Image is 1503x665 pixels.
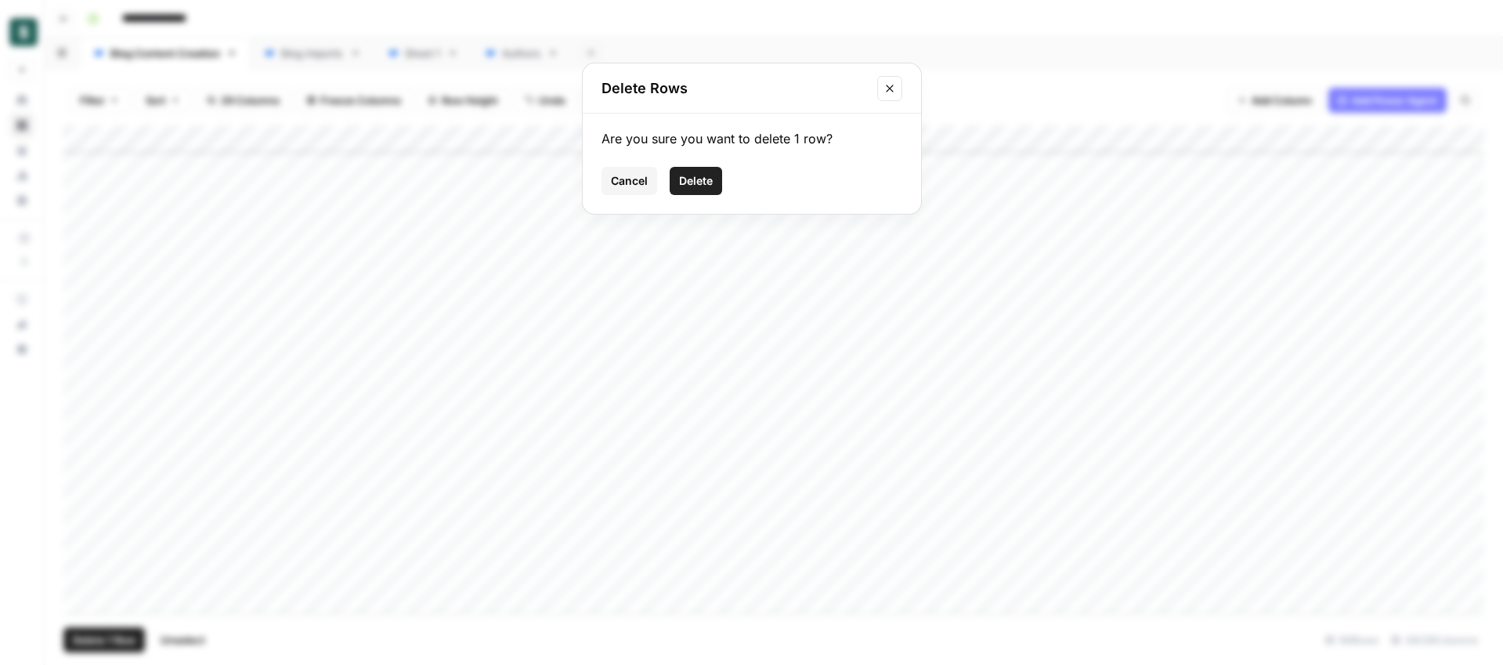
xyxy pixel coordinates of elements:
[679,173,713,189] span: Delete
[602,167,657,195] button: Cancel
[602,78,868,99] h2: Delete Rows
[670,167,722,195] button: Delete
[877,76,902,101] button: Close modal
[611,173,648,189] span: Cancel
[602,129,902,148] div: Are you sure you want to delete 1 row?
